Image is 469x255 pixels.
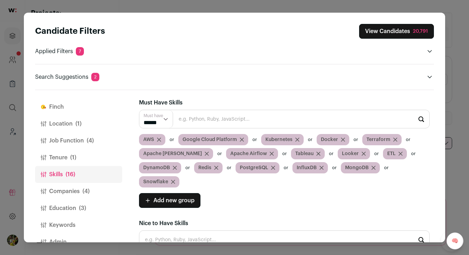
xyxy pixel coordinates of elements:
button: Job Function(4) [35,132,122,149]
input: e.g. Python, Ruby, JavaScript... [139,110,430,128]
span: Docker [321,136,338,143]
iframe: Help Scout Beacon - Open [441,230,462,251]
span: Kubernetes [265,136,292,143]
button: Education(3) [35,200,122,217]
span: 7 [76,47,84,56]
span: MongoDB [345,164,369,171]
button: Finch [35,98,122,115]
span: Apache [PERSON_NAME] [143,150,202,157]
span: Redis [198,164,211,171]
span: Google Cloud Platform [183,136,237,143]
span: AWS [143,136,154,143]
span: InfluxDB [297,164,317,171]
button: Open applied filters [425,47,434,56]
span: Snowflake [143,178,168,185]
p: Search Suggestions [35,73,99,81]
span: Tableau [295,150,313,157]
button: Close search preferences [359,24,434,39]
span: (16) [66,170,75,179]
button: Location(1) [35,115,122,132]
span: (1) [75,120,81,128]
span: 2 [91,73,99,81]
span: Nice to Have Skills [139,221,188,226]
button: Keywords [35,217,122,234]
span: (4) [87,136,94,145]
span: ETL [387,150,396,157]
button: Tenure(1) [35,149,122,166]
div: 20,791 [413,28,428,35]
span: Add new group [153,196,194,205]
strong: Candidate Filters [35,27,105,36]
span: Apache Airflow [230,150,267,157]
span: DynamoDB [143,164,170,171]
span: (1) [70,153,76,162]
button: Admin [35,234,122,250]
button: Skills(16) [35,166,122,183]
button: Companies(4) [35,183,122,200]
button: Add new group [139,193,200,208]
span: Terraform [366,136,390,143]
span: (4) [82,187,90,196]
span: PostgreSQL [240,164,268,171]
label: Must Have Skills [139,98,183,107]
input: e.g. Python, Ruby, JavaScript... [139,230,430,249]
p: Applied Filters [35,47,84,56]
span: Looker [342,150,359,157]
span: (3) [79,204,86,212]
